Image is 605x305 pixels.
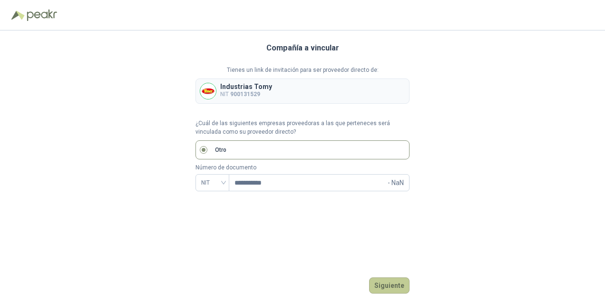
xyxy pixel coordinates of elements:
[230,91,260,98] b: 900131529
[195,119,410,137] p: ¿Cuál de las siguientes empresas proveedoras a las que perteneces será vinculada como su proveedo...
[11,10,25,20] img: Logo
[215,146,226,155] p: Otro
[220,83,272,90] p: Industrias Tomy
[388,175,404,191] span: - NaN
[266,42,339,54] h3: Compañía a vincular
[195,66,410,75] p: Tienes un link de invitación para ser proveedor directo de:
[195,163,410,172] p: Número de documento
[27,10,57,21] img: Peakr
[220,90,272,99] p: NIT
[200,83,216,99] img: Company Logo
[201,176,224,190] span: NIT
[369,277,410,294] button: Siguiente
